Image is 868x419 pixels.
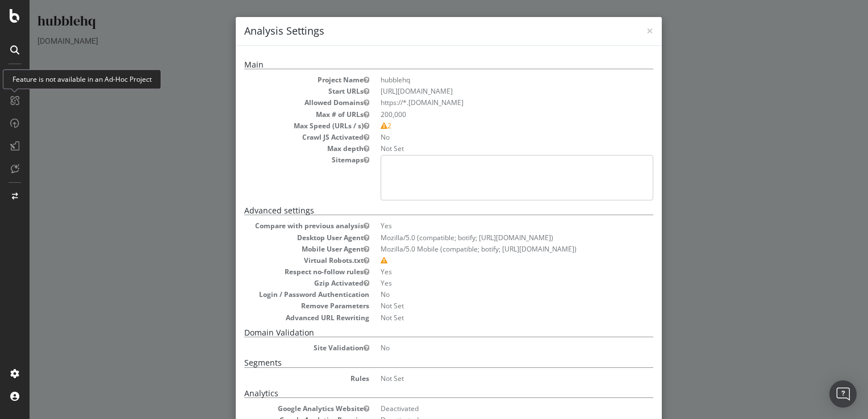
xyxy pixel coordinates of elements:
dt: Rules [215,374,340,383]
h5: Analytics [215,389,624,398]
dt: Max depth [215,144,340,153]
dt: Compare with previous analysis [215,221,340,231]
div: Feature is not available in an Ad-Hoc Project [3,69,161,89]
dt: Max # of URLs [215,110,340,119]
dd: Mozilla/5.0 Mobile (compatible; botify; [URL][DOMAIN_NAME]) [351,244,624,254]
dd: hubblehq [351,75,624,85]
dd: [URL][DOMAIN_NAME] [351,86,624,96]
dd: Not Set [351,313,624,322]
dd: No [351,290,624,299]
dd: Not Set [351,374,624,383]
dd: Mozilla/5.0 (compatible; botify; [URL][DOMAIN_NAME]) [351,233,624,242]
dt: Desktop User Agent [215,233,340,242]
dd: 200,000 [351,110,624,119]
dt: Sitemaps [215,155,340,165]
dt: Virtual Robots.txt [215,255,340,265]
dt: Max Speed (URLs / s) [215,121,340,131]
dt: Start URLs [215,86,340,96]
dd: Yes [351,278,624,288]
h5: Advanced settings [215,206,624,215]
span: 2 [351,121,362,131]
div: Open Intercom Messenger [829,380,857,408]
dt: Site Validation [215,343,340,353]
dt: Crawl JS Activated [215,132,340,142]
dd: Deactivated [351,404,624,413]
dt: Project Name [215,75,340,85]
dd: Not Set [351,301,624,311]
dt: Gzip Activated [215,278,340,288]
dd: No [351,343,624,353]
dt: Login / Password Authentication [215,290,340,299]
dt: Google Analytics Website [215,404,340,413]
dt: Allowed Domains [215,98,340,107]
h5: Main [215,60,624,69]
dd: Yes [351,267,624,276]
h4: Analysis Settings [215,24,624,39]
span: × [617,23,624,39]
dd: Yes [351,221,624,231]
dt: Respect no-follow rules [215,267,340,276]
li: https://*.[DOMAIN_NAME] [351,98,624,107]
dd: Not Set [351,144,624,153]
h5: Segments [215,358,624,367]
h5: Domain Validation [215,328,624,337]
dt: Advanced URL Rewriting [215,313,340,322]
dt: Remove Parameters [215,301,340,311]
dt: Mobile User Agent [215,244,340,254]
dd: No [351,132,624,142]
